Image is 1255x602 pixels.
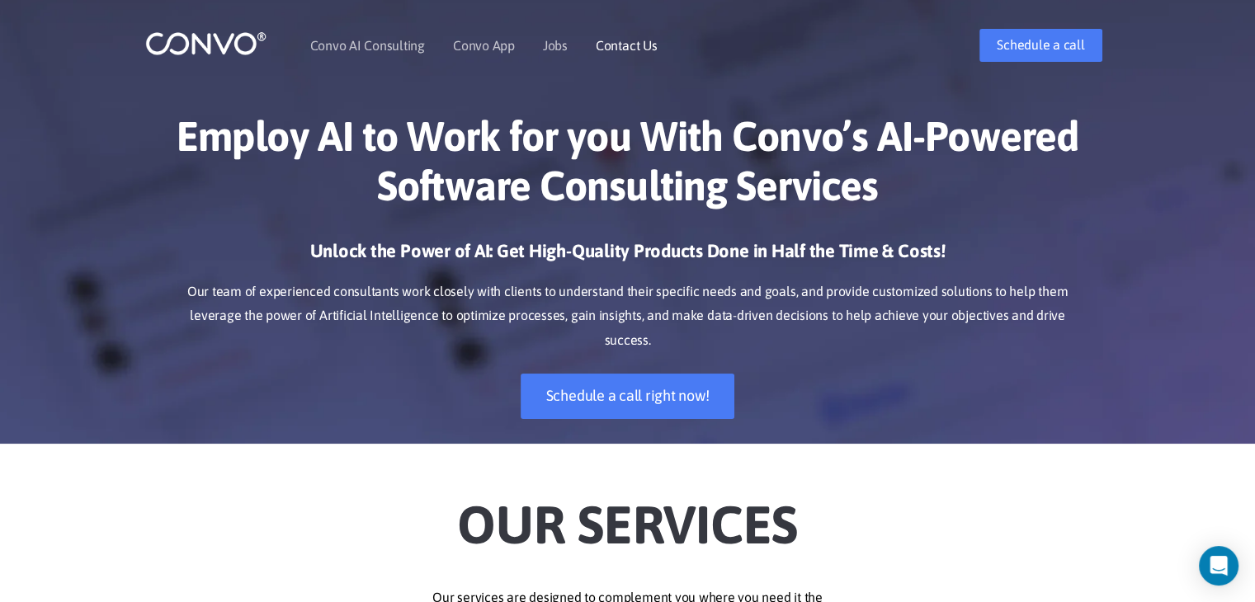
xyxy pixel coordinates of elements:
[170,111,1086,223] h1: Employ AI to Work for you With Convo’s AI-Powered Software Consulting Services
[453,39,515,52] a: Convo App
[1199,546,1238,586] div: Open Intercom Messenger
[596,39,658,52] a: Contact Us
[521,374,735,419] a: Schedule a call right now!
[145,31,267,56] img: logo_1.png
[170,239,1086,275] h3: Unlock the Power of AI: Get High-Quality Products Done in Half the Time & Costs!
[979,29,1102,62] a: Schedule a call
[543,39,568,52] a: Jobs
[170,280,1086,354] p: Our team of experienced consultants work closely with clients to understand their specific needs ...
[310,39,425,52] a: Convo AI Consulting
[170,468,1086,561] h2: Our Services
